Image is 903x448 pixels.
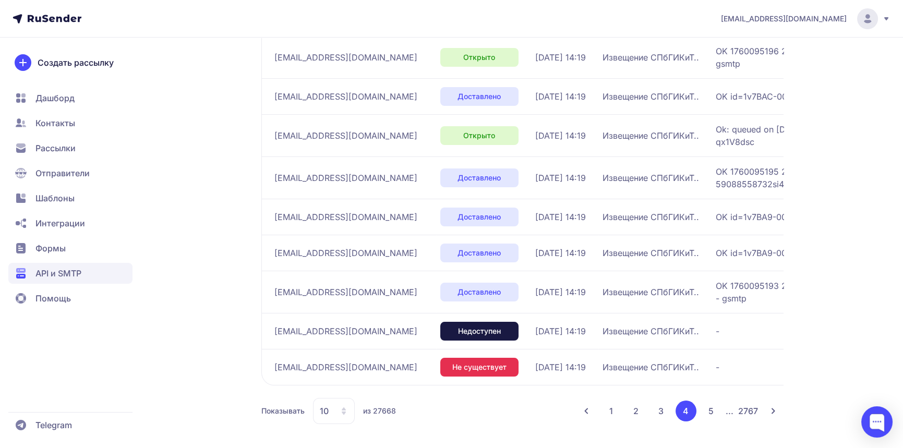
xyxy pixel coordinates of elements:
[535,172,586,184] span: [DATE] 14:19
[274,361,417,373] span: [EMAIL_ADDRESS][DOMAIN_NAME]
[274,211,417,223] span: [EMAIL_ADDRESS][DOMAIN_NAME]
[535,325,586,337] span: [DATE] 14:19
[603,90,699,103] span: Извещение СПбГИКиТ..
[35,92,75,104] span: Дашборд
[535,361,586,373] span: [DATE] 14:19
[274,172,417,184] span: [EMAIL_ADDRESS][DOMAIN_NAME]
[625,401,646,421] button: 2
[603,325,699,337] span: Извещение СПбГИКиТ..
[601,401,621,421] button: 1
[274,51,417,64] span: [EMAIL_ADDRESS][DOMAIN_NAME]
[274,247,417,259] span: [EMAIL_ADDRESS][DOMAIN_NAME]
[603,211,699,223] span: Извещение СПбГИКиТ..
[274,129,417,142] span: [EMAIL_ADDRESS][DOMAIN_NAME]
[535,211,586,223] span: [DATE] 14:19
[726,406,733,416] span: ...
[35,117,75,129] span: Контакты
[274,90,417,103] span: [EMAIL_ADDRESS][DOMAIN_NAME]
[701,401,721,421] button: 5
[35,192,75,204] span: Шаблоны
[363,406,396,416] span: из 27668
[463,130,495,141] span: Открыто
[535,247,586,259] span: [DATE] 14:19
[535,51,586,64] span: [DATE] 14:19
[38,56,114,69] span: Создать рассылку
[35,167,90,179] span: Отправители
[603,361,699,373] span: Извещение СПбГИКиТ..
[8,415,133,435] a: Telegram
[457,287,501,297] span: Доставлено
[274,325,417,337] span: [EMAIL_ADDRESS][DOMAIN_NAME]
[458,326,501,336] span: Недоступен
[603,51,699,64] span: Извещение СПбГИКиТ..
[261,406,305,416] span: Показывать
[603,247,699,259] span: Извещение СПбГИКиТ..
[35,142,76,154] span: Рассылки
[535,90,586,103] span: [DATE] 14:19
[320,405,329,417] span: 10
[274,286,417,298] span: [EMAIL_ADDRESS][DOMAIN_NAME]
[676,401,696,421] button: 4
[603,286,699,298] span: Извещение СПбГИКиТ..
[35,242,66,255] span: Формы
[35,419,72,431] span: Telegram
[603,172,699,184] span: Извещение СПбГИКиТ..
[457,173,501,183] span: Доставлено
[721,14,847,24] span: [EMAIL_ADDRESS][DOMAIN_NAME]
[35,217,85,229] span: Интеграции
[457,91,501,102] span: Доставлено
[35,292,71,305] span: Помощь
[457,212,501,222] span: Доставлено
[535,286,586,298] span: [DATE] 14:19
[457,248,501,258] span: Доставлено
[603,129,699,142] span: Извещение СПбГИКиТ..
[35,267,81,280] span: API и SMTP
[535,129,586,142] span: [DATE] 14:19
[463,52,495,63] span: Открыто
[651,401,671,421] button: 3
[452,362,507,372] span: Не существует
[738,401,758,421] button: 2767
